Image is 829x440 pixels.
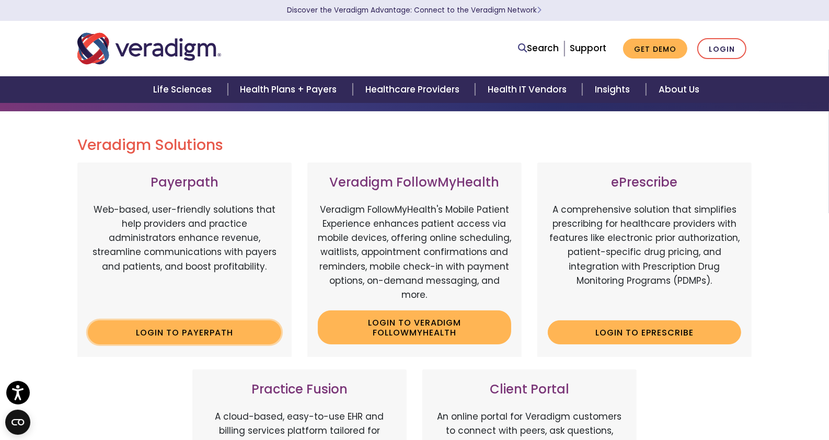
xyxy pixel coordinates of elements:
[77,31,221,66] img: Veradigm logo
[228,76,353,103] a: Health Plans + Payers
[318,203,511,302] p: Veradigm FollowMyHealth's Mobile Patient Experience enhances patient access via mobile devices, o...
[88,203,281,312] p: Web-based, user-friendly solutions that help providers and practice administrators enhance revenu...
[582,76,646,103] a: Insights
[433,382,626,397] h3: Client Portal
[548,203,741,312] p: A comprehensive solution that simplifies prescribing for healthcare providers with features like ...
[77,136,752,154] h2: Veradigm Solutions
[318,175,511,190] h3: Veradigm FollowMyHealth
[697,38,746,60] a: Login
[570,42,606,54] a: Support
[548,320,741,344] a: Login to ePrescribe
[287,5,542,15] a: Discover the Veradigm Advantage: Connect to the Veradigm NetworkLearn More
[518,41,559,55] a: Search
[203,382,396,397] h3: Practice Fusion
[475,76,582,103] a: Health IT Vendors
[5,410,30,435] button: Open CMP widget
[628,365,816,427] iframe: Drift Chat Widget
[318,310,511,344] a: Login to Veradigm FollowMyHealth
[141,76,227,103] a: Life Sciences
[646,76,712,103] a: About Us
[623,39,687,59] a: Get Demo
[88,175,281,190] h3: Payerpath
[537,5,542,15] span: Learn More
[353,76,475,103] a: Healthcare Providers
[88,320,281,344] a: Login to Payerpath
[548,175,741,190] h3: ePrescribe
